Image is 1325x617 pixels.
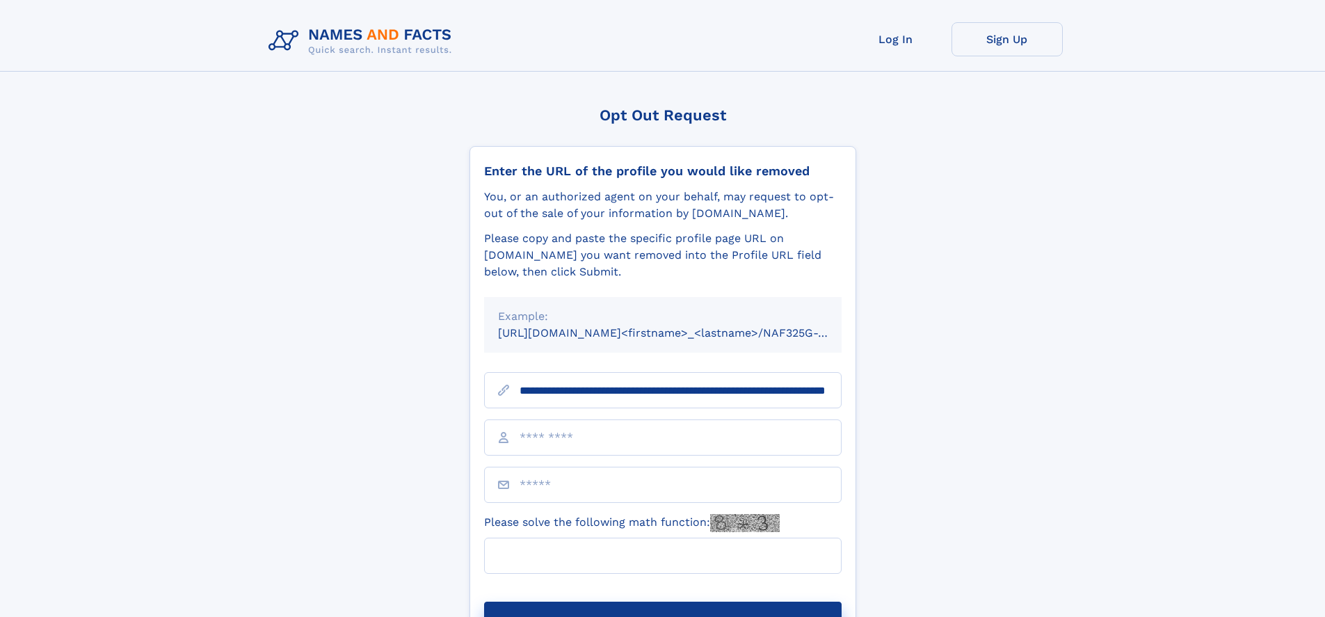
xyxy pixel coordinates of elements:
[951,22,1063,56] a: Sign Up
[840,22,951,56] a: Log In
[484,163,842,179] div: Enter the URL of the profile you would like removed
[498,326,868,339] small: [URL][DOMAIN_NAME]<firstname>_<lastname>/NAF325G-xxxxxxxx
[484,230,842,280] div: Please copy and paste the specific profile page URL on [DOMAIN_NAME] you want removed into the Pr...
[498,308,828,325] div: Example:
[484,514,780,532] label: Please solve the following math function:
[263,22,463,60] img: Logo Names and Facts
[484,189,842,222] div: You, or an authorized agent on your behalf, may request to opt-out of the sale of your informatio...
[469,106,856,124] div: Opt Out Request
